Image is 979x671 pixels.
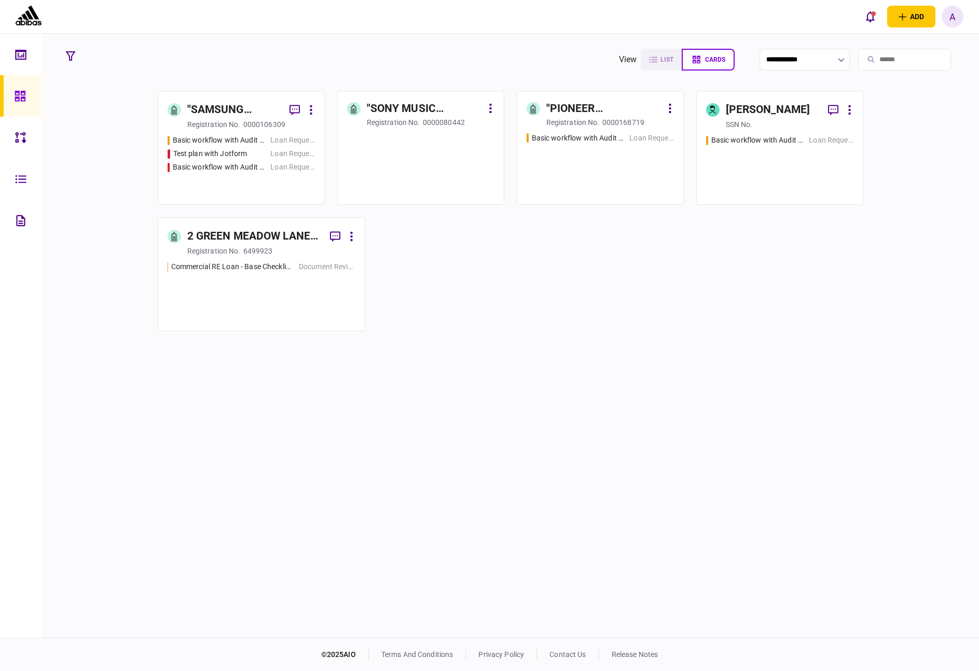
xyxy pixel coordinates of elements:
div: view [619,53,637,66]
div: "PIONEER ELECTRONIC POLAND" SPÓŁKA Z OGRANICZONĄ ODPOWIEDZIALNOŚCIĄ W LIKWIDACJI [546,101,662,117]
button: cards [682,49,735,71]
div: 0000168719 [602,117,644,128]
div: [PERSON_NAME] [726,102,810,118]
div: 6499923 [243,246,273,256]
div: 0000080442 [423,117,465,128]
div: Basic workflow with Audit Checklst [173,135,266,146]
button: A [942,6,963,27]
span: list [660,56,673,63]
div: registration no. [367,117,420,128]
div: registration no. [546,117,600,128]
div: "SAMSUNG ELECTRO-MECHANICS CO. LTD" ODDZIAŁ W [GEOGRAPHIC_DATA] W LIKWIDACJI [187,102,281,118]
div: 2 GREEN MEADOW LANE LLC [187,228,322,245]
div: Loan Request [809,135,853,146]
a: privacy policy [478,650,524,659]
button: list [641,49,682,71]
div: Loan Request [629,133,673,144]
img: client company logo [16,4,42,30]
div: Basic workflow with Audit Checklst [532,133,625,144]
span: cards [705,56,725,63]
div: registration no. [187,119,241,130]
a: terms and conditions [381,650,453,659]
a: release notes [612,650,658,659]
div: Test plan with Jotform [173,148,247,159]
div: Loan Request [270,148,314,159]
div: SSN no. [726,119,753,130]
button: open adding identity options [887,6,935,27]
div: Loan Request [270,162,314,173]
a: 2 GREEN MEADOW LANE LLCregistration no.6499923Commercial RE Loan - Base Checklist - Help us proce... [158,217,365,331]
div: 0000106309 [243,119,285,130]
div: "SONY MUSIC ENTERTAINMENT POLSKA" SPÓŁKA Z OGRANICZONĄ ODPOWIEDZIALNOŚCIĄ [367,101,482,117]
div: Basic workflow with Audit Checklst [711,135,804,146]
div: Basic workflow with Audit Checklst [173,162,266,173]
button: open notifications list [859,6,881,27]
a: [PERSON_NAME]SSN no.Basic workflow with Audit ChecklstLoan Request [696,91,863,205]
a: "PIONEER ELECTRONIC POLAND" SPÓŁKA Z OGRANICZONĄ ODPOWIEDZIALNOŚCIĄ W LIKWIDACJIregistration no.0... [517,91,684,205]
div: © 2025 AIO [321,649,369,660]
a: contact us [549,650,586,659]
a: "SAMSUNG ELECTRO-MECHANICS CO. LTD" ODDZIAŁ W [GEOGRAPHIC_DATA] W LIKWIDACJIregistration no.00001... [158,91,325,205]
div: Commercial RE Loan - Base Checklist - Help us process your loan application faster by providing t... [171,261,294,272]
div: Loan Request [270,135,314,146]
div: registration no. [187,246,241,256]
a: "SONY MUSIC ENTERTAINMENT POLSKA" SPÓŁKA Z OGRANICZONĄ ODPOWIEDZIALNOŚCIĄregistration no.0000080442 [337,91,504,205]
div: Document Review [299,261,355,272]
